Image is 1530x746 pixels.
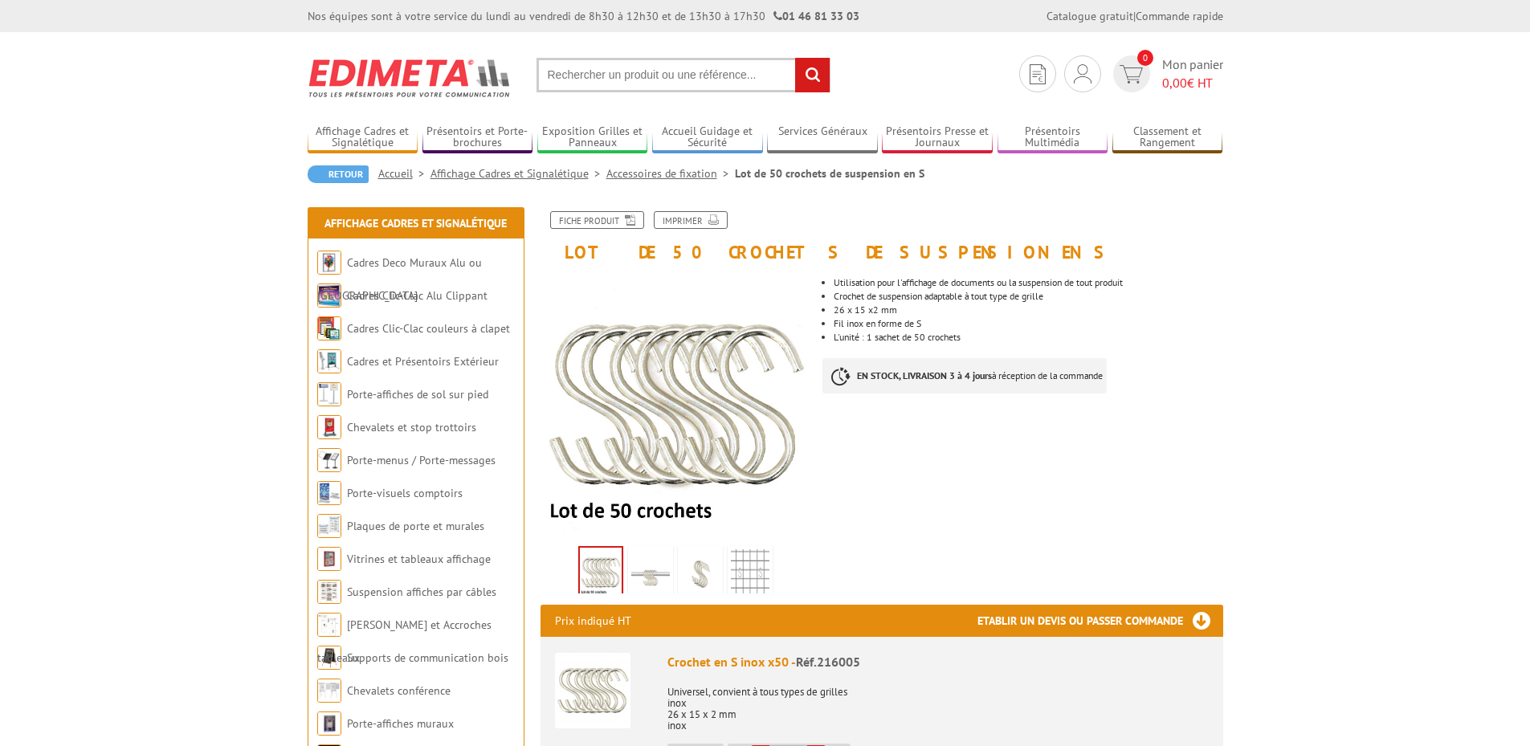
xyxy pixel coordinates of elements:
a: Accueil [378,166,430,181]
img: lot_50_crochets_suspension_s_216005_4.jpg [731,549,769,599]
span: Réf.216005 [796,654,860,670]
a: Affichage Cadres et Signalétique [430,166,606,181]
img: devis rapide [1030,64,1046,84]
img: lot_de_50_crochets_accessoires_fixations_216005.jpg [541,270,811,540]
a: Retour [308,165,369,183]
span: 0,00 [1162,75,1187,91]
img: Porte-affiches muraux [317,711,341,736]
a: Porte-affiches de sol sur pied [347,387,488,402]
img: Porte-affiches de sol sur pied [317,382,341,406]
img: Edimeta [308,48,512,108]
a: Affichage Cadres et Signalétique [324,216,507,230]
div: Crochet en S inox x50 - [667,653,1209,671]
li: Utilisation pour l'affichage de documents ou la suspension de tout produit [834,278,1222,287]
a: Catalogue gratuit [1047,9,1133,23]
img: Suspension affiches par câbles [317,580,341,604]
a: Suspension affiches par câbles [347,585,496,599]
img: Cimaises et Accroches tableaux [317,613,341,637]
li: 26 x 15 x2 mm [834,305,1222,315]
img: Chevalets et stop trottoirs [317,415,341,439]
img: Cadres et Présentoirs Extérieur [317,349,341,373]
li: L'unité : 1 sachet de 50 crochets [834,332,1222,342]
strong: 01 46 81 33 03 [773,9,859,23]
a: Vitrines et tableaux affichage [347,552,491,566]
a: Cadres Clic-Clac Alu Clippant [347,288,488,303]
a: Imprimer [654,211,728,229]
a: Classement et Rangement [1112,124,1223,151]
p: à réception de la commande [822,358,1107,393]
li: Lot de 50 crochets de suspension en S [735,165,924,181]
a: Fiche produit [550,211,644,229]
input: rechercher [795,58,830,92]
a: Accueil Guidage et Sécurité [652,124,763,151]
a: devis rapide 0 Mon panier 0,00€ HT [1109,55,1223,92]
img: Porte-menus / Porte-messages [317,448,341,472]
img: Cadres Deco Muraux Alu ou Bois [317,251,341,275]
p: Prix indiqué HT [555,605,631,637]
a: Exposition Grilles et Panneaux [537,124,648,151]
a: Porte-affiches muraux [347,716,454,731]
img: lot_50_crochets_suspension_s_216005_3.jpg [681,549,720,599]
a: Cadres Deco Muraux Alu ou [GEOGRAPHIC_DATA] [317,255,482,303]
img: Cadres Clic-Clac couleurs à clapet [317,316,341,340]
strong: EN STOCK, LIVRAISON 3 à 4 jours [857,369,992,381]
a: Présentoirs et Porte-brochures [422,124,533,151]
a: Commande rapide [1136,9,1223,23]
a: Porte-visuels comptoirs [347,486,463,500]
h3: Etablir un devis ou passer commande [977,605,1223,637]
input: Rechercher un produit ou une référence... [537,58,830,92]
a: Cadres Clic-Clac couleurs à clapet [347,321,510,336]
a: Chevalets et stop trottoirs [347,420,476,434]
a: Services Généraux [767,124,878,151]
span: € HT [1162,74,1223,92]
a: Affichage Cadres et Signalétique [308,124,418,151]
img: lot_50_crochets_suspension_s_216005_1.jpg [631,549,670,599]
a: Plaques de porte et murales [347,519,484,533]
a: Porte-menus / Porte-messages [347,453,496,467]
a: Présentoirs Multimédia [998,124,1108,151]
a: Chevalets conférence [347,683,451,698]
a: Accessoires de fixation [606,166,735,181]
p: Universel, convient à tous types de grilles inox 26 x 15 x 2 mm inox [667,675,1209,732]
img: Crochet en S inox x50 [555,653,630,728]
li: Crochet de suspension adaptable à tout type de grille [834,291,1222,301]
a: [PERSON_NAME] et Accroches tableaux [317,618,492,665]
img: devis rapide [1074,64,1091,84]
div: Nos équipes sont à votre service du lundi au vendredi de 8h30 à 12h30 et de 13h30 à 17h30 [308,8,859,24]
li: Fil inox en forme de S [834,319,1222,328]
img: devis rapide [1120,65,1143,84]
img: Chevalets conférence [317,679,341,703]
span: 0 [1137,50,1153,66]
img: Vitrines et tableaux affichage [317,547,341,571]
img: lot_de_50_crochets_accessoires_fixations_216005.jpg [580,548,622,597]
img: Porte-visuels comptoirs [317,481,341,505]
img: Plaques de porte et murales [317,514,341,538]
a: Supports de communication bois [347,650,508,665]
a: Présentoirs Presse et Journaux [882,124,993,151]
div: | [1047,8,1223,24]
span: Mon panier [1162,55,1223,92]
a: Cadres et Présentoirs Extérieur [347,354,499,369]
